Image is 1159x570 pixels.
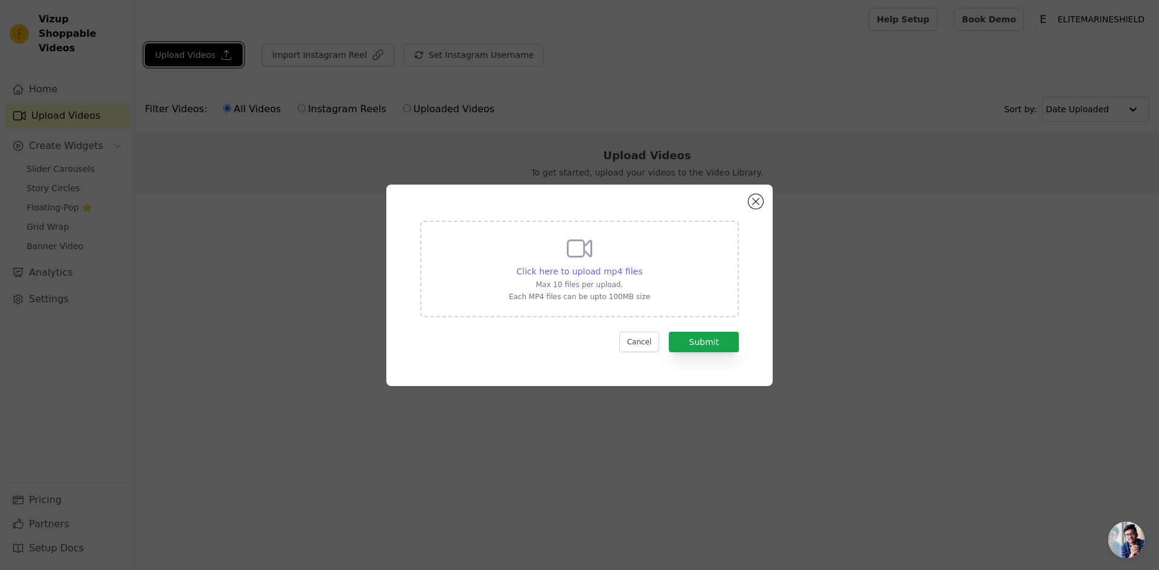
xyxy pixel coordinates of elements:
[509,292,650,302] p: Each MP4 files can be upto 100MB size
[517,267,643,276] span: Click here to upload mp4 files
[1108,522,1145,558] div: Open chat
[509,280,650,290] p: Max 10 files per upload.
[669,332,739,352] button: Submit
[619,332,660,352] button: Cancel
[749,194,763,209] button: Close modal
